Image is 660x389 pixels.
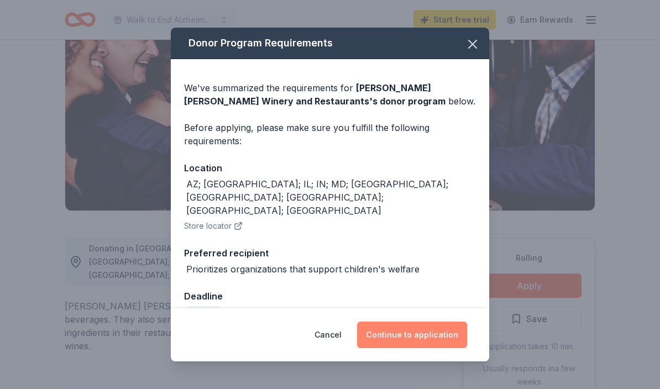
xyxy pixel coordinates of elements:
div: Deadline [184,289,476,303]
button: Continue to application [357,322,467,348]
div: Prioritizes organizations that support children's welfare [186,262,420,276]
button: Cancel [315,322,342,348]
div: We've summarized the requirements for below. [184,81,476,108]
button: Store locator [184,219,243,233]
div: Location [184,161,476,175]
div: Before applying, please make sure you fulfill the following requirements: [184,121,476,148]
div: Rolling [186,306,222,322]
div: Preferred recipient [184,246,476,260]
div: AZ; [GEOGRAPHIC_DATA]; IL; IN; MD; [GEOGRAPHIC_DATA]; [GEOGRAPHIC_DATA]; [GEOGRAPHIC_DATA]; [GEOG... [186,177,476,217]
div: Donor Program Requirements [171,28,489,59]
